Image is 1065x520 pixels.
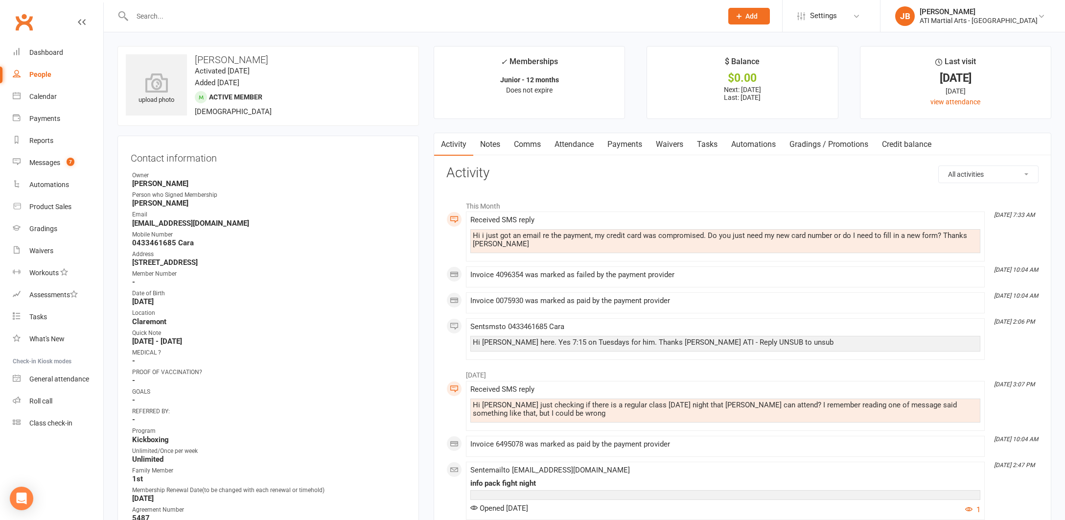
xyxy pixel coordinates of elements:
div: Email [132,210,406,219]
strong: Junior - 12 months [500,76,559,84]
a: Workouts [13,262,103,284]
div: Mobile Number [132,230,406,239]
a: Waivers [13,240,103,262]
strong: - [132,376,406,385]
div: Hi i just got an email re the payment, my credit card was compromised. Do you just need my new ca... [473,232,978,248]
strong: [PERSON_NAME] [132,179,406,188]
strong: [EMAIL_ADDRESS][DOMAIN_NAME] [132,219,406,228]
div: Invoice 6495078 was marked as paid by the payment provider [470,440,980,449]
a: Clubworx [12,10,36,34]
strong: [DATE] [132,297,406,306]
li: [DATE] [446,365,1039,380]
a: Class kiosk mode [13,412,103,434]
h3: Contact information [131,149,406,164]
a: Automations [13,174,103,196]
div: GOALS [132,387,406,397]
a: Reports [13,130,103,152]
li: This Month [446,196,1039,212]
div: Member Number [132,269,406,279]
span: Add [745,12,758,20]
span: 7 [67,158,74,166]
div: Unlimited/Once per week [132,447,406,456]
div: JB [895,6,915,26]
a: Notes [473,133,507,156]
button: 1 [965,504,980,516]
div: Memberships [501,55,558,73]
div: MEDICAL ? [132,348,406,357]
span: Does not expire [506,86,553,94]
a: General attendance kiosk mode [13,368,103,390]
div: ATI Martial Arts - [GEOGRAPHIC_DATA] [920,16,1038,25]
a: People [13,64,103,86]
a: Credit balance [875,133,938,156]
a: Tasks [13,306,103,328]
i: ✓ [501,57,507,67]
i: [DATE] 2:06 PM [994,318,1035,325]
span: Sent email to [EMAIL_ADDRESS][DOMAIN_NAME] [470,466,630,474]
span: Settings [810,5,837,27]
div: Calendar [29,93,57,100]
div: Quick Note [132,329,406,338]
div: Address [132,250,406,259]
strong: - [132,396,406,404]
a: Waivers [649,133,690,156]
div: Received SMS reply [470,216,980,224]
a: Gradings / Promotions [783,133,875,156]
div: Last visit [935,55,976,73]
i: [DATE] 10:04 AM [994,436,1038,443]
div: Product Sales [29,203,71,211]
div: Owner [132,171,406,180]
a: What's New [13,328,103,350]
a: Gradings [13,218,103,240]
a: Payments [13,108,103,130]
div: Program [132,426,406,436]
a: Tasks [690,133,724,156]
strong: - [132,356,406,365]
div: Open Intercom Messenger [10,487,33,510]
div: upload photo [126,73,187,105]
div: $ Balance [725,55,760,73]
div: PROOF OF VACCINATION? [132,368,406,377]
i: [DATE] 10:04 AM [994,266,1038,273]
div: Person who Signed Membership [132,190,406,200]
div: Received SMS reply [470,385,980,394]
div: Tasks [29,313,47,321]
div: Agreement Number [132,505,406,515]
a: Comms [507,133,548,156]
div: Waivers [29,247,53,255]
div: info pack fight night [470,479,980,488]
div: Hi [PERSON_NAME] just checking if there is a regular class [DATE] night that [PERSON_NAME] can at... [473,401,978,418]
div: [DATE] [869,73,1042,83]
div: Gradings [29,225,57,233]
div: REFERRED BY: [132,407,406,416]
i: [DATE] 7:33 AM [994,212,1035,218]
span: Opened [DATE] [470,504,528,513]
button: Add [728,8,770,24]
strong: Claremont [132,317,406,326]
a: Automations [724,133,783,156]
strong: [PERSON_NAME] [132,199,406,208]
time: Added [DATE] [195,78,239,87]
div: Assessments [29,291,78,299]
strong: 1st [132,474,406,483]
strong: [DATE] - [DATE] [132,337,406,346]
div: Invoice 0075930 was marked as paid by the payment provider [470,297,980,305]
div: Automations [29,181,69,189]
div: Workouts [29,269,59,277]
h3: [PERSON_NAME] [126,54,411,65]
strong: [STREET_ADDRESS] [132,258,406,267]
div: [DATE] [869,86,1042,96]
strong: Unlimited [132,455,406,464]
i: [DATE] 3:07 PM [994,381,1035,388]
a: Assessments [13,284,103,306]
div: Invoice 4096354 was marked as failed by the payment provider [470,271,980,279]
div: Class check-in [29,419,72,427]
strong: Kickboxing [132,435,406,444]
div: [PERSON_NAME] [920,7,1038,16]
div: Date of Birth [132,289,406,298]
div: People [29,71,51,78]
a: Calendar [13,86,103,108]
div: $0.00 [656,73,829,83]
div: Dashboard [29,48,63,56]
strong: [DATE] [132,494,406,503]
